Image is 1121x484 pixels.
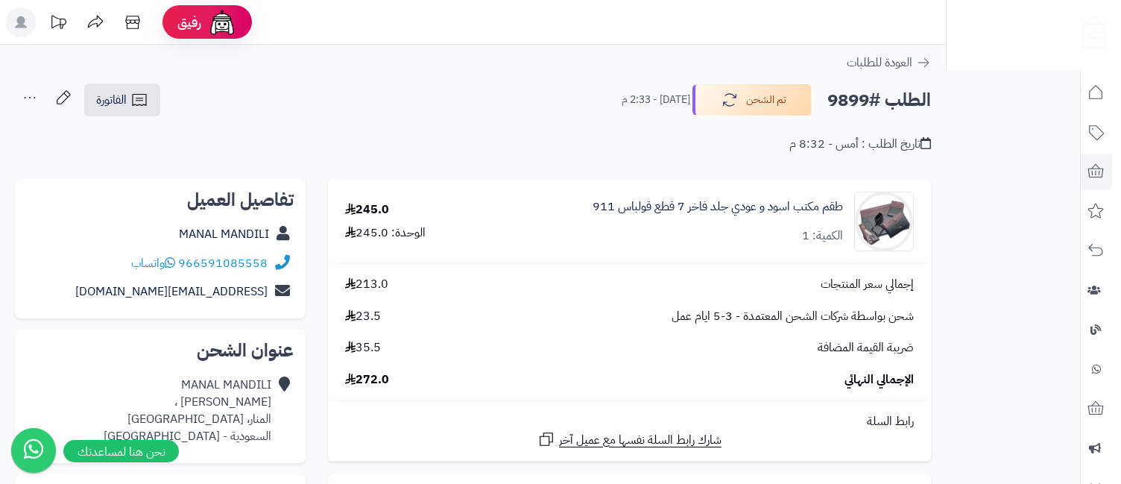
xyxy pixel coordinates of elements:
[40,7,77,41] a: تحديثات المنصة
[177,13,201,31] span: رفيق
[345,339,381,356] span: 35.5
[622,92,690,107] small: [DATE] - 2:33 م
[789,136,931,153] div: تاريخ الطلب : أمس - 8:32 م
[75,283,268,301] a: [EMAIL_ADDRESS][DOMAIN_NAME]
[131,254,175,272] a: واتساب
[27,191,294,209] h2: تفاصيل العميل
[802,227,843,245] div: الكمية: 1
[847,54,912,72] span: العودة للطلبات
[179,225,269,243] a: MANAL MANDILI
[27,342,294,359] h2: عنوان الشحن
[345,276,388,293] span: 213.0
[96,91,127,109] span: الفاتورة
[559,432,721,449] span: شارك رابط السلة نفسها مع عميل آخر
[672,308,914,325] span: شحن بواسطة شركات الشحن المعتمدة - 3-5 ايام عمل
[84,84,160,116] a: الفاتورة
[1071,11,1107,48] img: logo
[345,201,389,219] div: 245.0
[821,276,914,293] span: إجمالي سعر المنتجات
[855,192,913,251] img: %20%D9%88%D8%B9%D9%88%D8%AF%D9%8A%20%D9%85%D8%B9%D8%AF%D9%84-90x90.jpg
[345,224,426,242] div: الوحدة: 245.0
[847,54,931,72] a: العودة للطلبات
[345,371,389,389] span: 272.0
[844,371,914,389] span: الإجمالي النهائي
[104,377,271,444] div: MANAL MANDILI [PERSON_NAME] ، المنار، [GEOGRAPHIC_DATA] السعودية - [GEOGRAPHIC_DATA]
[345,308,381,325] span: 23.5
[537,430,721,449] a: شارك رابط السلة نفسها مع عميل آخر
[178,254,268,272] a: 966591085558
[334,413,925,430] div: رابط السلة
[207,7,237,37] img: ai-face.png
[692,84,812,116] button: تم الشحن
[827,85,931,116] h2: الطلب #9899
[593,198,843,216] a: طقم مكتب اسود و عودي جلد فاخر 7 قطع قولباس 911
[818,339,914,356] span: ضريبة القيمة المضافة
